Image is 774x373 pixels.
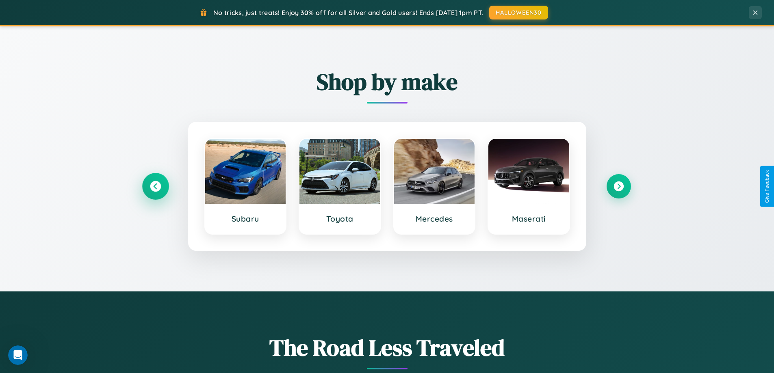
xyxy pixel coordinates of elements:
[496,214,561,224] h3: Maserati
[8,345,28,365] iframe: Intercom live chat
[143,66,631,97] h2: Shop by make
[213,214,278,224] h3: Subaru
[308,214,372,224] h3: Toyota
[213,9,483,17] span: No tricks, just treats! Enjoy 30% off for all Silver and Gold users! Ends [DATE] 1pm PT.
[764,170,770,203] div: Give Feedback
[489,6,548,19] button: HALLOWEEN30
[143,332,631,363] h1: The Road Less Traveled
[402,214,467,224] h3: Mercedes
